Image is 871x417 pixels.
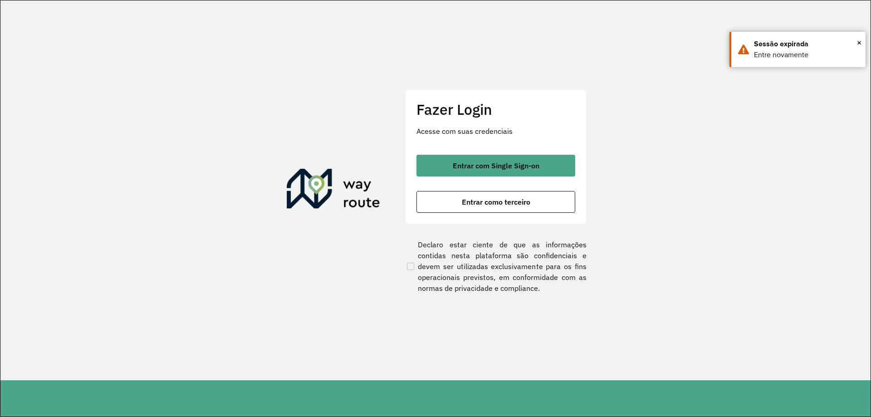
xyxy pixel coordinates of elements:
span: × [857,36,861,49]
span: Entrar com Single Sign-on [453,162,539,169]
button: button [416,191,575,213]
div: Sessão expirada [754,39,859,49]
label: Declaro estar ciente de que as informações contidas nesta plataforma são confidenciais e devem se... [405,239,587,294]
p: Acesse com suas credenciais [416,126,575,137]
button: button [416,155,575,177]
img: Roteirizador AmbevTech [287,169,380,212]
div: Entre novamente [754,49,859,60]
h2: Fazer Login [416,101,575,118]
span: Entrar como terceiro [462,198,530,206]
button: Close [857,36,861,49]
